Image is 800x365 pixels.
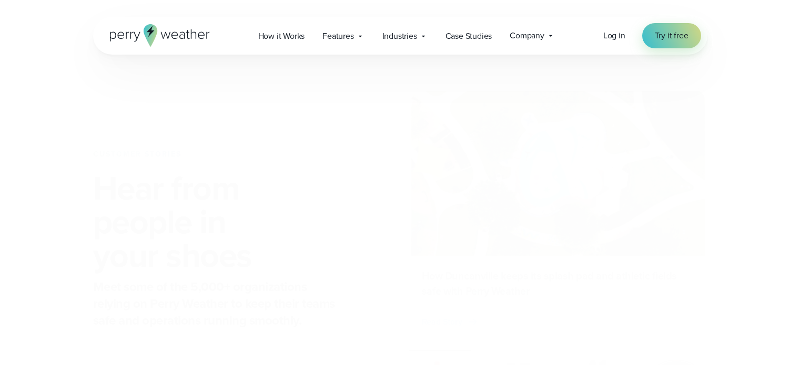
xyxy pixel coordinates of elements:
a: How it Works [249,25,314,47]
a: Case Studies [437,25,501,47]
a: Log in [603,29,625,42]
span: Case Studies [445,30,492,43]
span: How it Works [258,30,305,43]
span: Industries [382,30,417,43]
span: Company [510,29,544,42]
span: Try it free [655,29,688,42]
a: Try it free [642,23,701,48]
span: Features [322,30,353,43]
